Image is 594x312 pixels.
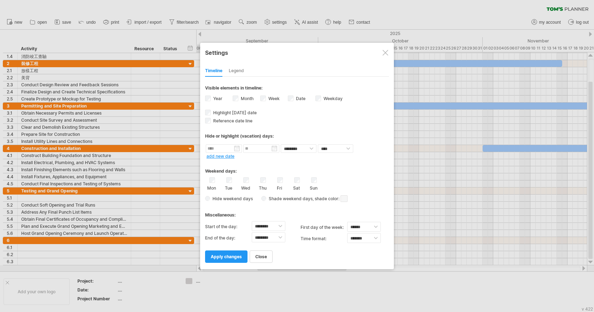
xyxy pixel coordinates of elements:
span: click here to change the shade color [340,195,348,202]
a: apply changes [205,250,248,263]
span: apply changes [211,254,242,259]
label: End of the day: [205,232,252,244]
span: close [255,254,267,259]
label: Week [267,96,280,101]
span: Highlight [DATE] date [212,110,257,115]
label: Mon [207,184,216,191]
label: Thu [258,184,267,191]
label: Date [295,96,305,101]
div: Legend [229,65,244,77]
label: Sun [309,184,318,191]
label: Weekday [322,96,343,101]
span: Reference date line [212,118,252,123]
label: Start of the day: [205,221,252,232]
div: Hide or highlight (vacation) days: [205,133,389,139]
span: Hide weekend days [210,196,253,201]
label: Time format: [301,233,347,244]
label: Year [212,96,222,101]
div: Timeline [205,65,222,77]
div: Weekend days: [205,162,389,175]
div: Miscellaneous: [205,206,389,219]
label: first day of the week: [301,222,347,233]
label: Month [239,96,254,101]
span: Shade weekend days [266,196,313,201]
label: Fri [275,184,284,191]
label: Tue [224,184,233,191]
label: Wed [241,184,250,191]
div: Visible elements in timeline: [205,85,389,93]
a: add new date [206,154,234,159]
label: Sat [292,184,301,191]
a: close [250,250,273,263]
span: , shade color: [313,195,348,203]
div: Settings [205,46,389,59]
